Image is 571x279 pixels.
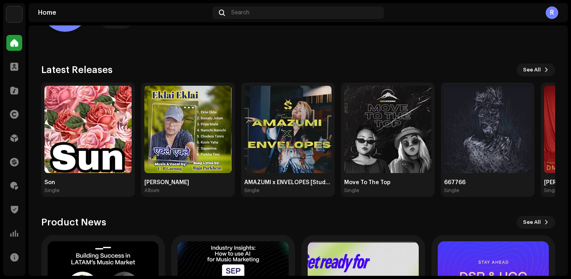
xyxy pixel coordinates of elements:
[6,6,22,22] img: bc4c4277-71b2-49c5-abdf-ca4e9d31f9c1
[144,187,159,194] div: Album
[41,63,113,76] h3: Latest Releases
[44,86,132,173] img: 2ad2e464-3749-4f41-b18e-366889bc73db
[444,187,459,194] div: Single
[544,187,559,194] div: Single
[44,187,59,194] div: Single
[546,6,558,19] div: R
[144,179,232,186] div: [PERSON_NAME]
[344,86,431,173] img: ee57ced0-4f3b-48e3-84c2-0d5961256ede
[517,63,555,76] button: See All
[41,216,106,229] h3: Product News
[244,86,331,173] img: 76c6803a-3ab4-4a60-8e55-7cc5fb6aba9c
[344,187,359,194] div: Single
[244,187,259,194] div: Single
[523,62,541,78] span: See All
[523,214,541,230] span: See All
[444,86,531,173] img: e4a187ae-5861-4b6f-97be-4d2b39625457
[444,179,531,186] div: 667766
[44,179,132,186] div: Son
[344,179,431,186] div: Move To The Top
[517,216,555,229] button: See All
[244,179,331,186] div: AMAZUMI x ENVELOPES [Studio 5150 Live Session]
[38,10,209,16] div: Home
[144,86,232,173] img: de7495d1-d0aa-4d1e-88ef-df83e8bd4578
[231,10,249,16] span: Search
